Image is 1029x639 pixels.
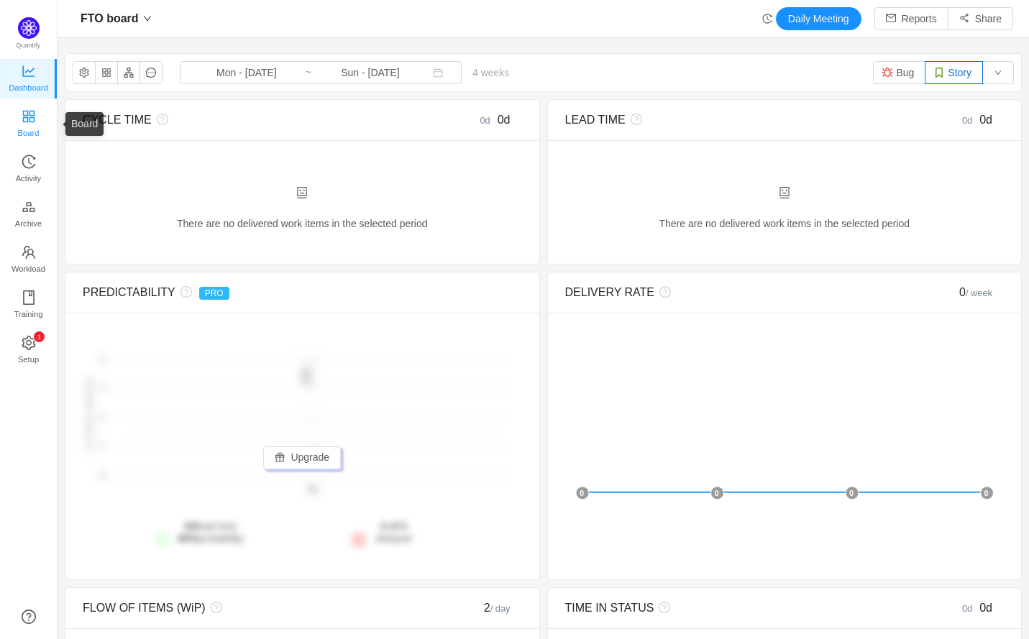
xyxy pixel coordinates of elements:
button: Story [925,61,983,84]
i: icon: question-circle [152,114,168,125]
a: Board [22,110,36,139]
span: CYCLE TIME [83,114,152,126]
i: icon: question-circle [654,286,671,298]
i: icon: appstore [22,109,36,124]
i: icon: robot [296,187,308,198]
div: TIME IN STATUS [565,599,895,617]
span: 0 [959,286,992,298]
div: DELIVERY RATE [565,284,895,301]
small: 0d [962,115,979,126]
a: Archive [22,201,36,229]
a: Activity [22,155,36,184]
i: icon: gold [22,200,36,214]
div: 2 [412,599,522,617]
small: 0d [480,115,497,126]
span: FTO board [81,7,139,30]
span: Dashboard [9,73,48,102]
a: Workload [22,246,36,275]
span: LEAD TIME [565,114,626,126]
a: Dashboard [22,65,36,93]
small: / day [490,603,511,614]
div: FLOW OF ITEMS (WiP) [83,599,412,617]
button: icon: share-altShare [948,7,1013,30]
button: icon: appstore [95,61,118,84]
i: icon: setting [22,336,36,350]
span: 0d [979,602,992,614]
div: There are no delivered work items in the selected period [83,186,522,247]
tspan: 0d [308,485,317,495]
button: icon: mailReports [874,7,948,30]
strong: 0 of 0 [380,520,407,532]
input: Start date [188,65,305,81]
tspan: 1 [101,442,105,451]
i: icon: question-circle [175,286,192,298]
sup: 1 [34,331,45,342]
tspan: 2 [101,384,105,392]
i: icon: book [22,290,36,305]
tspan: 1 [101,413,105,421]
span: 0d [498,114,511,126]
a: icon: question-circle [22,610,36,624]
input: End date [312,65,429,81]
small: / week [966,288,992,298]
button: icon: apartment [117,61,140,84]
span: probability [178,533,244,544]
strong: 80% [178,533,198,544]
i: icon: history [22,155,36,169]
span: Board [18,119,40,147]
i: icon: question-circle [654,602,670,613]
span: Activity [16,164,41,193]
div: There are no delivered work items in the selected period [565,186,1005,247]
strong: 0d [184,520,196,532]
div: PREDICTABILITY [83,284,412,301]
button: icon: giftUpgrade [263,446,341,469]
img: Quantify [18,17,40,39]
span: 4 weeks [462,67,520,78]
i: icon: question-circle [206,602,222,613]
a: Training [22,291,36,320]
span: Setup [18,345,39,374]
i: icon: down [143,14,152,23]
img: 10303 [882,67,893,78]
span: 0d [979,114,992,126]
span: Training [14,300,42,328]
tspan: 0 [101,471,105,479]
button: icon: message [140,61,163,84]
i: icon: robot [779,187,790,198]
p: 1 [37,331,40,342]
a: icon: settingSetup [22,336,36,365]
i: icon: line-chart [22,64,36,78]
span: delayed [376,520,411,544]
span: lead time [178,520,244,544]
span: Archive [15,209,42,238]
span: Workload [12,254,45,283]
i: icon: history [762,14,772,24]
button: icon: down [982,61,1014,84]
button: Bug [873,61,925,84]
i: icon: team [22,245,36,259]
text: # of items delivered [85,377,93,451]
button: icon: setting [73,61,96,84]
i: icon: question-circle [626,114,642,125]
button: Daily Meeting [776,7,861,30]
img: 10315 [933,67,945,78]
small: 0d [962,603,979,614]
span: Quantify [17,42,41,49]
i: icon: calendar [433,68,443,78]
tspan: 2 [101,354,105,363]
span: PRO [199,287,229,300]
